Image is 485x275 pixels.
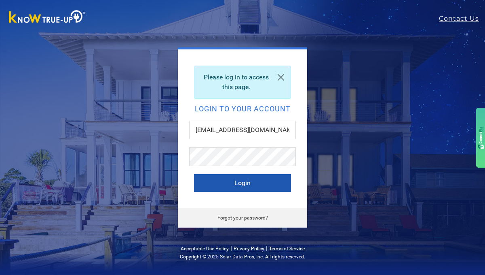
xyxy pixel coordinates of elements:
[230,244,232,252] span: |
[194,105,291,113] h2: Login to your account
[189,121,296,139] input: Email
[181,246,229,252] a: Acceptable Use Policy
[234,246,264,252] a: Privacy Policy
[5,9,90,27] img: Know True-Up
[271,66,291,89] a: Close
[194,66,291,99] div: Please log in to access this page.
[439,14,485,23] a: Contact Us
[194,174,291,192] button: Login
[478,126,484,149] img: gdzwAHDJa65OwAAAABJRU5ErkJggg==
[266,244,268,252] span: |
[217,215,268,221] a: Forgot your password?
[269,246,305,252] a: Terms of Service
